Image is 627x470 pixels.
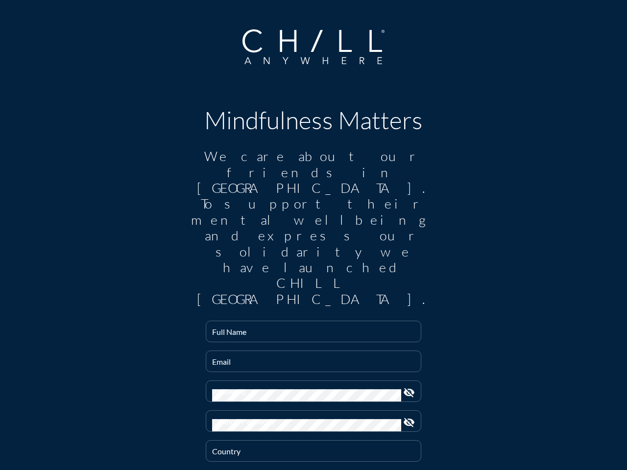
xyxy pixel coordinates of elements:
h1: Mindfulness Matters [186,105,441,135]
img: Company Logo [242,29,385,64]
input: Full Name [212,329,415,342]
input: Email [212,359,415,372]
i: visibility_off [403,387,415,399]
input: Country [212,449,415,461]
input: Confirm Password [212,419,401,431]
div: We care about our friends in [GEOGRAPHIC_DATA]. To support their mental wellbeing and express our... [186,148,441,307]
input: Password [212,389,401,401]
i: visibility_off [403,417,415,428]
